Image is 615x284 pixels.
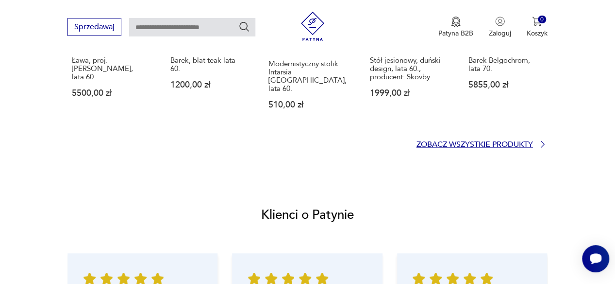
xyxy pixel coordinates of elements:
p: Koszyk [527,29,548,38]
button: 0Koszyk [527,17,548,38]
button: Patyna B2B [438,17,473,38]
p: Stół jesionowy, duński design, lata 60., producent: Skovby [370,56,445,81]
p: 5855,00 zł [468,80,543,89]
p: Patyna B2B [438,29,473,38]
img: Ikona medalu [451,17,461,27]
a: Zobacz wszystkie produkty [416,139,548,149]
img: Patyna - sklep z meblami i dekoracjami vintage [298,12,327,41]
div: 0 [538,16,546,24]
p: 5500,00 zł [72,89,147,97]
img: Ikonka użytkownika [495,17,505,26]
p: Modernistyczny stolik Intarsia [GEOGRAPHIC_DATA], lata 60. [268,59,347,92]
p: 510,00 zł [268,100,347,108]
p: Ława, proj. [PERSON_NAME], lata 60. [72,56,147,81]
a: Sprzedawaj [67,24,121,31]
p: 1200,00 zł [170,80,245,89]
h2: Klienci o Patynie [261,206,354,223]
img: Ikona koszyka [532,17,542,26]
p: Zaloguj [489,29,511,38]
iframe: Smartsupp widget button [582,245,609,272]
p: 1999,00 zł [370,89,445,97]
button: Szukaj [238,21,250,33]
p: Zobacz wszystkie produkty [416,141,533,147]
a: Ikona medaluPatyna B2B [438,17,473,38]
p: Barek Belgochrom, lata 70. [468,56,543,72]
button: Zaloguj [489,17,511,38]
button: Sprzedawaj [67,18,121,36]
p: Barek, blat teak lata 60. [170,56,245,72]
